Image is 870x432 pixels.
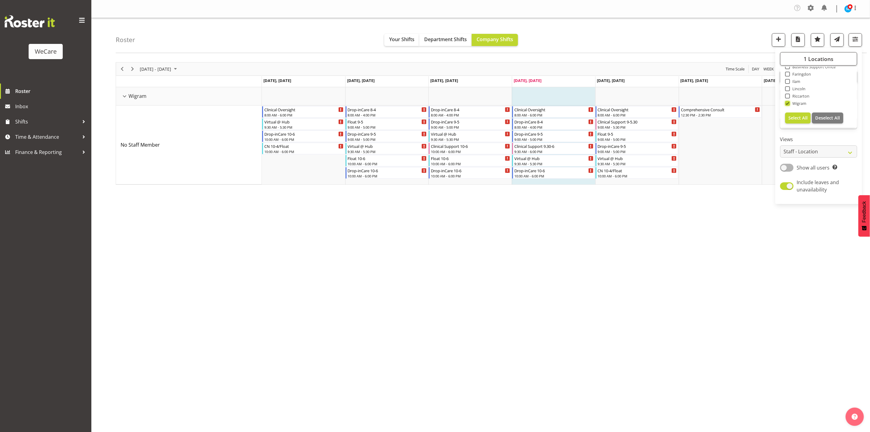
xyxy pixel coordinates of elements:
[598,119,677,125] div: Clinical Support 9-5.30
[139,65,172,73] span: [DATE] - [DATE]
[598,167,677,173] div: CN 10-4/Float
[431,106,510,112] div: Drop-inCare 8-4
[129,92,146,100] span: Wigram
[262,118,345,130] div: No Staff Member"s event - Virtual @ Hub Begin From Monday, September 1, 2025 at 9:30:00 AM GMT+12...
[431,131,510,137] div: Virtual @ Hub
[598,161,677,166] div: 9:30 AM - 5:30 PM
[129,65,137,73] button: Next
[804,55,833,62] span: 1 Locations
[429,155,512,166] div: No Staff Member"s event - Float 10-6 Begin From Wednesday, September 3, 2025 at 10:00:00 AM GMT+1...
[121,141,160,148] a: No Staff Member
[598,112,677,117] div: 8:00 AM - 6:00 PM
[431,149,510,154] div: 10:00 AM - 6:00 PM
[348,167,427,173] div: Drop-inCare 10-6
[429,118,512,130] div: No Staff Member"s event - Drop-inCare 9-5 Begin From Wednesday, September 3, 2025 at 9:00:00 AM G...
[849,33,862,47] button: Filter Shifts
[348,143,427,149] div: Virtual @ Hub
[5,15,55,27] img: Rosterit website logo
[431,119,510,125] div: Drop-inCare 9-5
[264,112,343,117] div: 8:00 AM - 6:00 PM
[679,106,762,118] div: No Staff Member"s event - Comprehensive Consult Begin From Saturday, September 6, 2025 at 12:30:0...
[514,167,594,173] div: Drop-inCare 10-6
[348,131,427,137] div: Drop-inCare 9-5
[780,52,857,66] button: 1 Locations
[861,201,867,223] span: Feedback
[264,137,343,142] div: 10:00 AM - 6:00 PM
[751,65,760,73] span: Day
[830,33,844,47] button: Send a list of all shifts for the selected filtered period to all rostered employees.
[262,106,345,118] div: No Staff Member"s event - Clinical Oversight Begin From Monday, September 1, 2025 at 8:00:00 AM G...
[514,161,594,166] div: 9:30 AM - 5:30 PM
[514,149,594,154] div: 9:30 AM - 6:00 PM
[512,155,595,166] div: No Staff Member"s event - Virtual @ Hub Begin From Thursday, September 4, 2025 at 9:30:00 AM GMT+...
[790,94,810,98] span: Riccarton
[264,131,343,137] div: Drop-inCare 10-6
[346,106,428,118] div: No Staff Member"s event - Drop-inCare 8-4 Begin From Tuesday, September 2, 2025 at 8:00:00 AM GMT...
[429,143,512,154] div: No Staff Member"s event - Clinical Support 10-6 Begin From Wednesday, September 3, 2025 at 10:00:...
[15,102,88,111] span: Inbox
[725,65,746,73] button: Time Scale
[424,36,467,43] span: Department Shifts
[348,173,427,178] div: 10:00 AM - 6:00 PM
[264,125,343,130] div: 9:30 AM - 5:30 PM
[15,132,79,141] span: Time & Attendance
[514,125,594,130] div: 8:00 AM - 4:00 PM
[514,173,594,178] div: 10:00 AM - 6:00 PM
[764,78,791,83] span: [DATE], [DATE]
[262,87,845,184] table: Timeline Week of September 4, 2025
[116,62,846,185] div: Timeline Week of September 4, 2025
[514,112,594,117] div: 8:00 AM - 6:00 PM
[598,143,677,149] div: Drop-inCare 9-5
[596,143,678,154] div: No Staff Member"s event - Drop-inCare 9-5 Begin From Friday, September 5, 2025 at 9:00:00 AM GMT+...
[116,87,262,105] td: Wigram resource
[348,155,427,161] div: Float 10-6
[598,125,677,130] div: 9:00 AM - 5:30 PM
[431,155,510,161] div: Float 10-6
[780,136,857,143] label: Views
[788,115,808,121] span: Select All
[430,78,458,83] span: [DATE], [DATE]
[431,125,510,130] div: 9:00 AM - 5:00 PM
[429,106,512,118] div: No Staff Member"s event - Drop-inCare 8-4 Begin From Wednesday, September 3, 2025 at 8:00:00 AM G...
[514,78,541,83] span: [DATE], [DATE]
[477,36,513,43] span: Company Shifts
[348,161,427,166] div: 10:00 AM - 6:00 PM
[346,130,428,142] div: No Staff Member"s event - Drop-inCare 9-5 Begin From Tuesday, September 2, 2025 at 9:00:00 AM GMT...
[763,65,775,73] button: Timeline Week
[512,106,595,118] div: No Staff Member"s event - Clinical Oversight Begin From Thursday, September 4, 2025 at 8:00:00 AM...
[852,414,858,420] img: help-xxl-2.png
[348,137,427,142] div: 9:00 AM - 5:00 PM
[598,106,677,112] div: Clinical Oversight
[264,119,343,125] div: Virtual @ Hub
[598,137,677,142] div: 9:00 AM - 5:00 PM
[431,143,510,149] div: Clinical Support 10-6
[117,62,127,75] div: Previous
[598,149,677,154] div: 9:00 AM - 5:00 PM
[262,130,345,142] div: No Staff Member"s event - Drop-inCare 10-6 Begin From Monday, September 1, 2025 at 10:00:00 AM GM...
[118,65,126,73] button: Previous
[472,34,518,46] button: Company Shifts
[512,167,595,179] div: No Staff Member"s event - Drop-inCare 10-6 Begin From Thursday, September 4, 2025 at 10:00:00 AM ...
[514,131,594,137] div: Drop-inCare 9-5
[346,167,428,179] div: No Staff Member"s event - Drop-inCare 10-6 Begin From Tuesday, September 2, 2025 at 10:00:00 AM G...
[127,62,138,75] div: Next
[812,112,843,123] button: Deselect All
[596,106,678,118] div: No Staff Member"s event - Clinical Oversight Begin From Friday, September 5, 2025 at 8:00:00 AM G...
[116,105,262,184] td: No Staff Member resource
[264,106,343,112] div: Clinical Oversight
[514,137,594,142] div: 9:00 AM - 5:00 PM
[815,115,840,121] span: Deselect All
[346,118,428,130] div: No Staff Member"s event - Float 9-5 Begin From Tuesday, September 2, 2025 at 9:00:00 AM GMT+12:00...
[596,130,678,142] div: No Staff Member"s event - Float 9-5 Begin From Friday, September 5, 2025 at 9:00:00 AM GMT+12:00 ...
[790,64,836,69] span: Business Support Office
[751,65,760,73] button: Timeline Day
[348,119,427,125] div: Float 9-5
[514,155,594,161] div: Virtual @ Hub
[348,149,427,154] div: 9:30 AM - 5:30 PM
[681,78,708,83] span: [DATE], [DATE]
[263,78,291,83] span: [DATE], [DATE]
[772,33,785,47] button: Add a new shift
[347,78,375,83] span: [DATE], [DATE]
[598,131,677,137] div: Float 9-5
